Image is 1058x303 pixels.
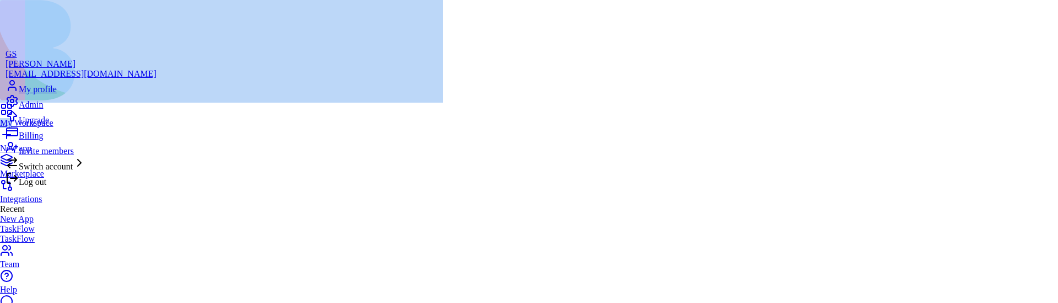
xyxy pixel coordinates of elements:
[6,69,156,79] div: [EMAIL_ADDRESS][DOMAIN_NAME]
[19,84,57,94] span: My profile
[6,79,156,94] a: My profile
[19,177,46,187] span: Log out
[19,100,43,109] span: Admin
[6,141,156,156] a: Invite members
[6,49,156,79] a: GS[PERSON_NAME][EMAIL_ADDRESS][DOMAIN_NAME]
[19,115,49,125] span: Upgrade
[19,162,73,171] span: Switch account
[6,110,156,125] a: Upgrade
[19,146,74,156] span: Invite members
[6,49,17,59] span: GS
[6,94,156,110] a: Admin
[6,59,156,69] div: [PERSON_NAME]
[19,131,43,140] span: Billing
[6,125,156,141] a: Billing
